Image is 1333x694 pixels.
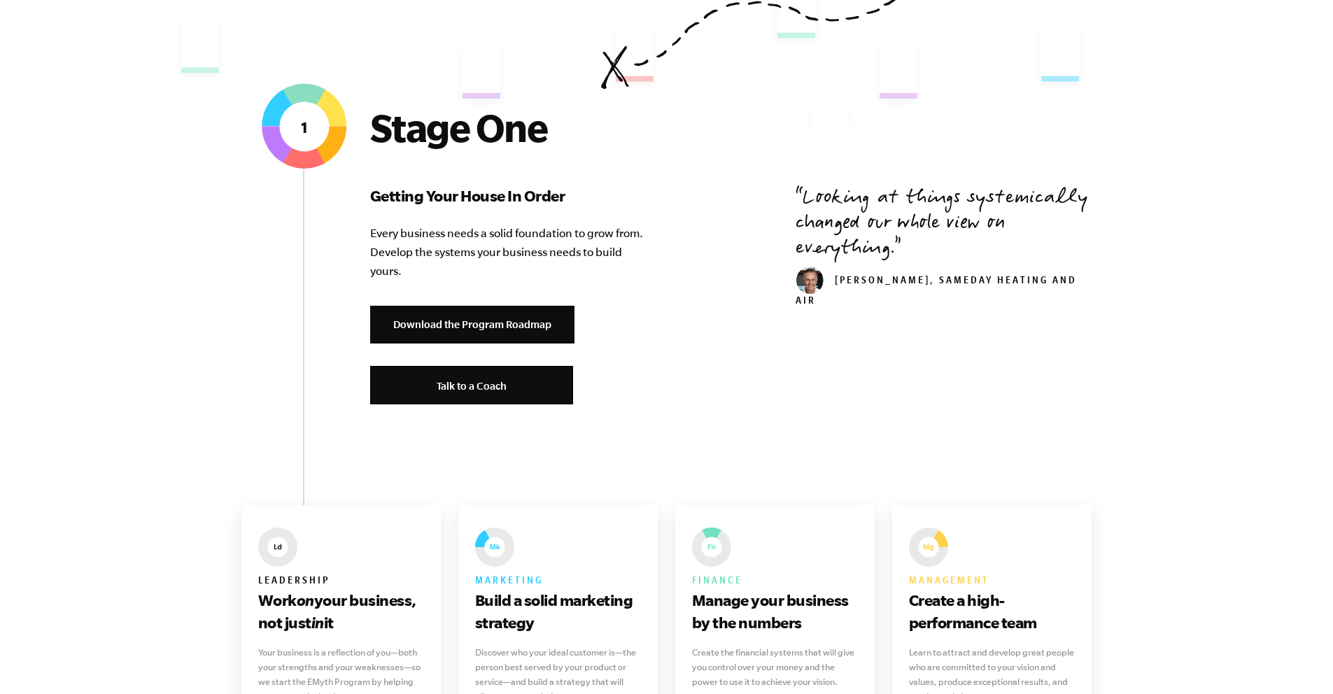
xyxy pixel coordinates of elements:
cite: [PERSON_NAME], SameDay Heating and Air [796,276,1077,308]
img: don_weaver_head_small [796,267,824,295]
h3: Work your business, not just it [258,589,425,634]
h2: Stage One [370,105,650,150]
a: Download the Program Roadmap [370,306,574,344]
h6: Management [909,572,1075,589]
span: Talk to a Coach [437,380,507,392]
i: in [311,614,324,631]
i: on [297,591,314,609]
p: Every business needs a solid foundation to grow from. Develop the systems your business needs to ... [370,224,650,281]
p: Create the financial systems that will give you control over your money and the power to use it t... [692,645,859,689]
p: Looking at things systemically changed our whole view on everything. [796,187,1092,262]
img: EMyth The Seven Essential Systems: Marketing [475,527,514,567]
img: EMyth The Seven Essential Systems: Finance [692,527,731,567]
h3: Manage your business by the numbers [692,589,859,634]
h3: Build a solid marketing strategy [475,589,642,634]
img: EMyth The Seven Essential Systems: Leadership [258,527,297,567]
h6: Marketing [475,572,642,589]
h6: Leadership [258,572,425,589]
h6: Finance [692,572,859,589]
h3: Create a high-performance team [909,589,1075,634]
img: EMyth The Seven Essential Systems: Management [909,527,948,567]
iframe: Chat Widget [1263,627,1333,694]
a: Talk to a Coach [370,366,573,404]
h3: Getting Your House In Order [370,185,650,207]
